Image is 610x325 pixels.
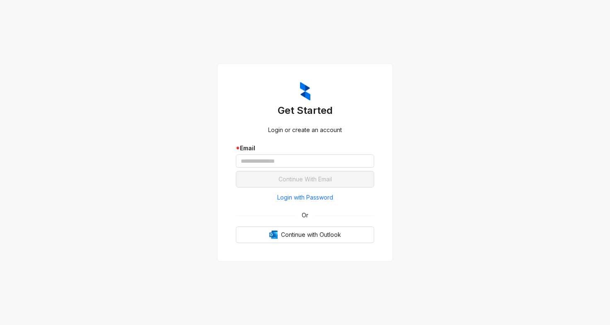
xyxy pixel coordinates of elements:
button: Login with Password [236,191,374,204]
img: ZumaIcon [300,82,310,101]
img: Outlook [269,231,278,239]
div: Login or create an account [236,125,374,135]
span: Continue with Outlook [281,230,341,239]
button: OutlookContinue with Outlook [236,226,374,243]
div: Email [236,144,374,153]
span: Login with Password [277,193,333,202]
h3: Get Started [236,104,374,117]
button: Continue With Email [236,171,374,188]
span: Or [296,211,314,220]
